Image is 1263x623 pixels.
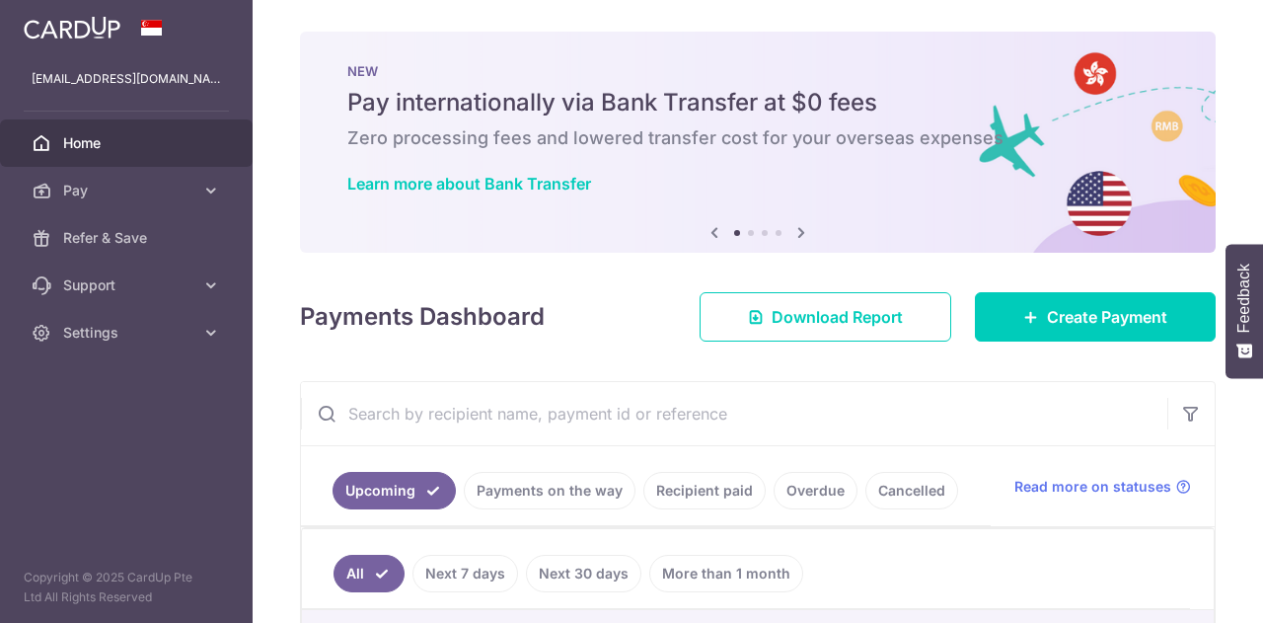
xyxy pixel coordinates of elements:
[63,323,193,343] span: Settings
[643,472,766,509] a: Recipient paid
[347,126,1168,150] h6: Zero processing fees and lowered transfer cost for your overseas expenses
[300,32,1216,253] img: Bank transfer banner
[649,555,803,592] a: More than 1 month
[774,472,857,509] a: Overdue
[975,292,1216,342] a: Create Payment
[1235,264,1253,333] span: Feedback
[1014,477,1171,497] span: Read more on statuses
[333,472,456,509] a: Upcoming
[347,174,591,194] a: Learn more about Bank Transfer
[32,69,221,89] p: [EMAIL_ADDRESS][DOMAIN_NAME]
[1047,305,1167,329] span: Create Payment
[347,87,1168,118] h5: Pay internationally via Bank Transfer at $0 fees
[301,382,1167,445] input: Search by recipient name, payment id or reference
[526,555,641,592] a: Next 30 days
[300,299,545,335] h4: Payments Dashboard
[347,63,1168,79] p: NEW
[1014,477,1191,497] a: Read more on statuses
[334,555,405,592] a: All
[63,228,193,248] span: Refer & Save
[700,292,951,342] a: Download Report
[63,275,193,295] span: Support
[412,555,518,592] a: Next 7 days
[772,305,903,329] span: Download Report
[1226,244,1263,378] button: Feedback - Show survey
[24,16,120,39] img: CardUp
[63,181,193,200] span: Pay
[63,133,193,153] span: Home
[865,472,958,509] a: Cancelled
[464,472,635,509] a: Payments on the way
